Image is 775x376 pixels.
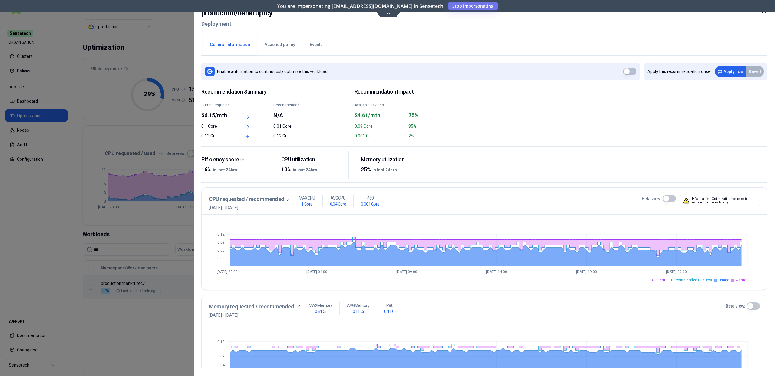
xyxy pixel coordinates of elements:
tspan: [DATE] 00:00 [666,270,687,274]
tspan: [DATE] 04:00 [306,270,327,274]
div: N/A [273,111,306,120]
h1: 1 Core [301,201,312,207]
tspan: 0 [223,264,225,268]
div: 75% [408,111,459,120]
p: P80 [367,195,374,201]
div: 25% [361,165,424,174]
div: 0.13 Gi [201,133,234,139]
div: Efficiency score [201,156,264,163]
button: Apply now [715,66,746,77]
tspan: 0.06 [217,248,225,252]
div: Current requests [201,103,234,107]
p: AVG CPU [331,195,346,201]
p: P80 [386,302,393,308]
span: [DATE] - [DATE] [209,205,290,211]
div: 0.12 Gi [273,133,306,139]
div: 10% [281,165,344,174]
div: 0.1 Core [201,123,234,129]
h1: 0.001 Core [361,201,379,207]
div: Memory utilization [361,156,424,163]
tspan: 0.12 [217,232,225,236]
tspan: 0.09 [217,240,225,245]
h1: 0.04 Core [330,201,346,207]
span: in last 24hrs [372,167,397,172]
h1: 0.61 Gi [315,308,326,315]
tspan: 0.04 [217,363,225,367]
div: HPA is active. Optimization frequency is reduced to ensure stability. [680,195,760,206]
span: [DATE] - [DATE] [209,312,300,318]
tspan: [DATE] 14:00 [486,270,507,274]
p: MAX Memory [309,302,332,308]
div: 0.01 Core [273,123,306,129]
p: AVG Memory [347,302,369,308]
div: 2% [408,133,459,139]
div: 0.001 Gi [355,133,405,139]
div: 16% [201,165,264,174]
p: Apply this recommendation once. [647,68,711,74]
div: Recommended [273,103,306,107]
span: Recommended Request [671,278,712,282]
p: Enable automation to continuously optimize this workload. [217,68,328,74]
tspan: [DATE] 19:00 [576,270,597,274]
button: General information [203,34,257,55]
div: $4.61/mth [355,111,405,120]
div: 85% [408,123,459,129]
div: CPU utilization [281,156,344,163]
span: Recommendation Summary [201,88,306,95]
tspan: [DATE] 23:00 [217,270,238,274]
h1: 0.11 Gi [353,308,364,315]
span: Waste [735,278,746,282]
tspan: 0.08 [217,355,225,359]
label: Beta view: [642,196,661,202]
h3: CPU requested / recommended [209,195,284,203]
div: 0.09 Core [355,123,405,129]
span: Request [651,278,665,282]
span: in last 24hrs [293,167,317,172]
div: Available savings [355,103,405,107]
tspan: [DATE] 09:00 [396,270,417,274]
tspan: 0.03 [217,256,225,260]
h2: production / bankruptcy [201,8,272,18]
h1: 0.11 Gi [384,308,395,315]
h2: Deployment [201,18,272,29]
label: Beta view: [726,303,745,309]
span: Usage [718,278,729,282]
span: in last 24hrs [213,167,237,172]
p: MAX CPU [299,195,315,201]
tspan: 0.15 [217,340,225,344]
button: Events [302,34,330,55]
h3: Memory requested / recommended [209,302,294,311]
div: $6.15/mth [201,111,234,120]
button: Attached policy [257,34,302,55]
h2: Recommendation Impact [355,88,459,95]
